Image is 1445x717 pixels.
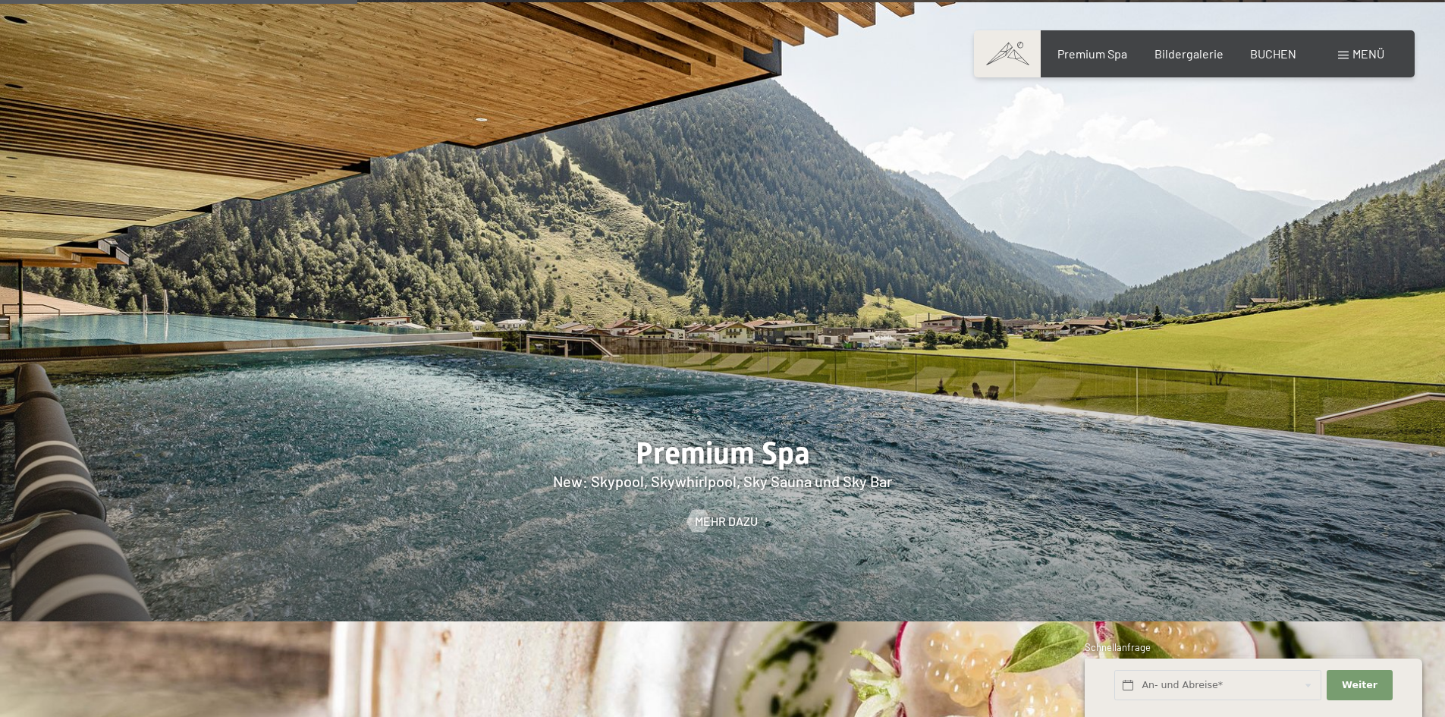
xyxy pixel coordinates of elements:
[695,513,758,530] span: Mehr dazu
[1327,670,1392,701] button: Weiter
[1352,46,1384,61] span: Menü
[1342,678,1377,692] span: Weiter
[1154,46,1224,61] a: Bildergalerie
[1085,641,1151,653] span: Schnellanfrage
[1250,46,1296,61] a: BUCHEN
[1057,46,1127,61] a: Premium Spa
[687,513,758,530] a: Mehr dazu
